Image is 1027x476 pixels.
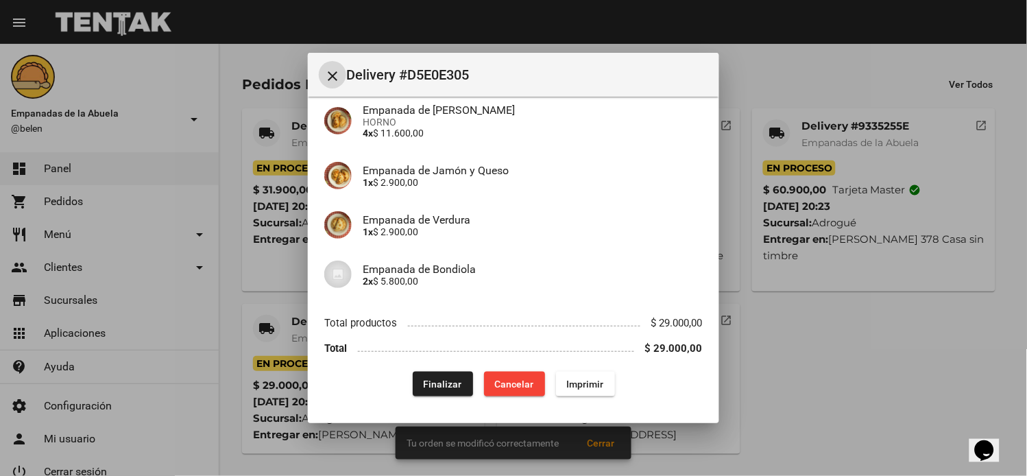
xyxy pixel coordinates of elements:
button: Finalizar [413,372,473,396]
p: $ 11.600,00 [363,128,703,139]
b: 4x [363,128,373,139]
span: Finalizar [424,379,462,390]
img: 07c47add-75b0-4ce5-9aba-194f44787723.jpg [324,261,352,288]
img: 80da8329-9e11-41ab-9a6e-ba733f0c0218.jpg [324,211,352,239]
button: Cerrar [319,61,346,88]
span: Cancelar [495,379,534,390]
h4: Empanada de Bondiola [363,263,703,276]
button: Imprimir [556,372,615,396]
h4: Empanada de [PERSON_NAME] [363,104,703,117]
h4: Empanada de Verdura [363,213,703,226]
p: $ 2.900,00 [363,226,703,237]
b: 2x [363,276,373,287]
b: 1x [363,226,373,237]
span: HORNO [363,117,703,128]
button: Cancelar [484,372,545,396]
li: Total productos $ 29.000,00 [324,310,703,335]
img: 72c15bfb-ac41-4ae4-a4f2-82349035ab42.jpg [324,162,352,189]
p: $ 5.800,00 [363,276,703,287]
li: Total $ 29.000,00 [324,335,703,361]
img: f753fea7-0f09-41b3-9a9e-ddb84fc3b359.jpg [324,107,352,134]
mat-icon: Cerrar [324,68,341,84]
h4: Empanada de Jamón y Queso [363,164,703,177]
p: $ 2.900,00 [363,177,703,188]
span: Delivery #D5E0E305 [346,64,708,86]
iframe: chat widget [969,421,1013,462]
span: Imprimir [567,379,604,390]
b: 1x [363,177,373,188]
